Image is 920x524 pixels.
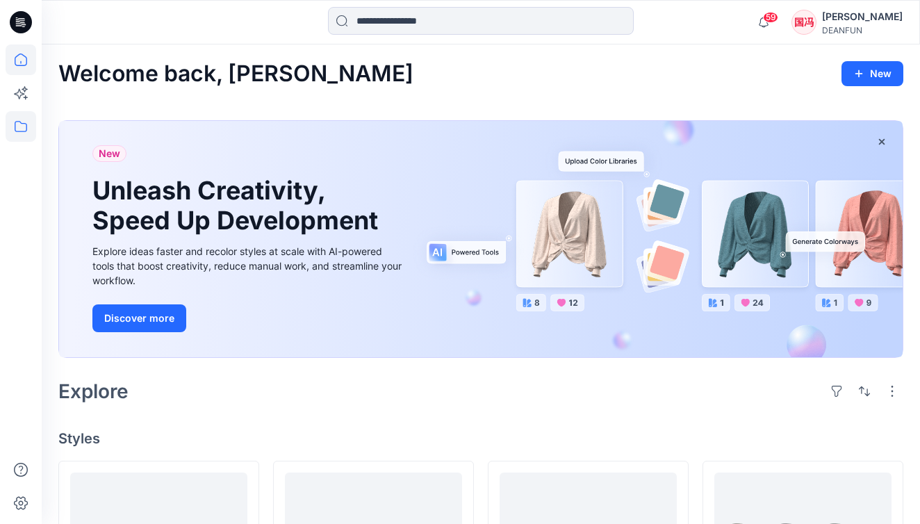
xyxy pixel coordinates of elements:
h4: Styles [58,430,903,447]
h2: Explore [58,380,129,402]
div: [PERSON_NAME] [822,8,903,25]
h2: Welcome back, [PERSON_NAME] [58,61,413,87]
div: 国冯 [791,10,816,35]
div: Explore ideas faster and recolor styles at scale with AI-powered tools that boost creativity, red... [92,244,405,288]
button: Discover more [92,304,186,332]
span: 59 [763,12,778,23]
div: DEANFUN [822,25,903,35]
a: Discover more [92,304,405,332]
span: New [99,145,120,162]
h1: Unleash Creativity, Speed Up Development [92,176,384,236]
button: New [841,61,903,86]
